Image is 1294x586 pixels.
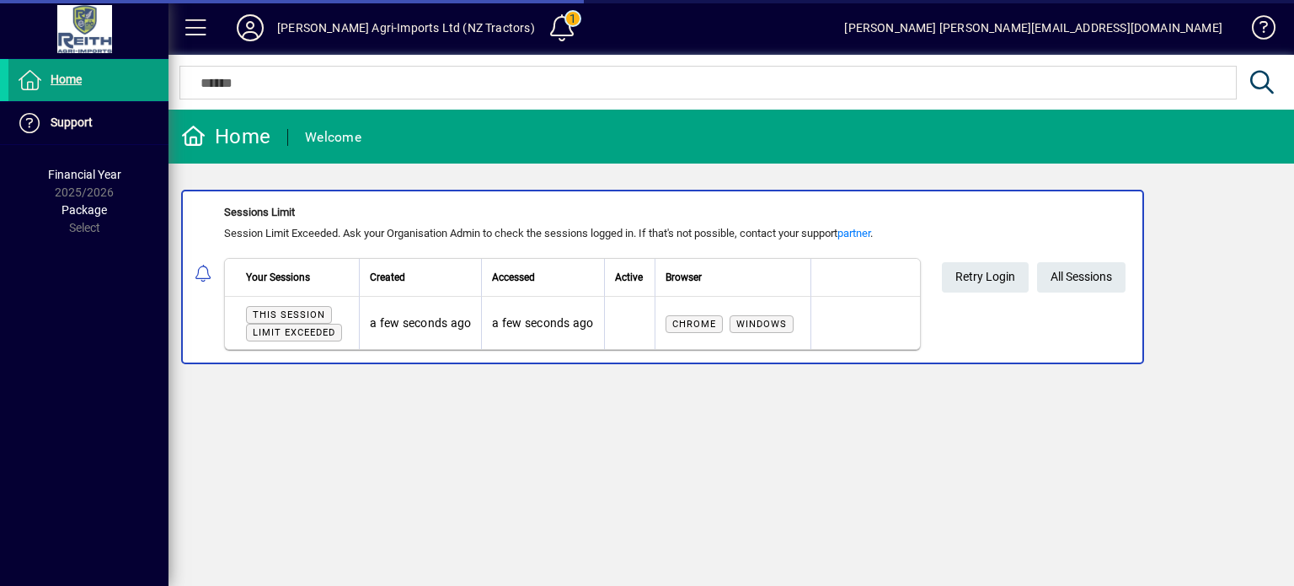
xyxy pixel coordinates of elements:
span: Limit exceeded [253,327,335,338]
div: Home [181,123,270,150]
td: a few seconds ago [481,297,603,349]
div: Welcome [305,124,361,151]
span: All Sessions [1051,263,1112,291]
div: Sessions Limit [224,204,921,221]
div: [PERSON_NAME] [PERSON_NAME][EMAIL_ADDRESS][DOMAIN_NAME] [844,14,1222,41]
a: Support [8,102,168,144]
span: This session [253,309,325,320]
span: Chrome [672,319,716,330]
div: [PERSON_NAME] Agri-Imports Ltd (NZ Tractors) [277,14,535,41]
span: Financial Year [48,168,121,181]
div: Session Limit Exceeded. Ask your Organisation Admin to check the sessions logged in. If that's no... [224,225,921,242]
a: partner [837,227,870,239]
span: Package [61,203,107,217]
td: a few seconds ago [359,297,481,349]
span: Windows [736,319,787,330]
span: Active [615,268,643,287]
button: Profile [223,13,277,43]
span: Browser [666,268,702,287]
span: Support [51,116,93,129]
span: Home [51,73,82,86]
app-alert-notification-menu-item: Sessions Limit [168,190,1294,364]
a: All Sessions [1037,262,1126,293]
span: Accessed [492,268,535,287]
span: Created [370,268,405,287]
a: Knowledge Base [1239,3,1273,58]
span: Your Sessions [246,268,310,287]
button: Retry Login [942,262,1029,293]
span: Retry Login [955,263,1015,291]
